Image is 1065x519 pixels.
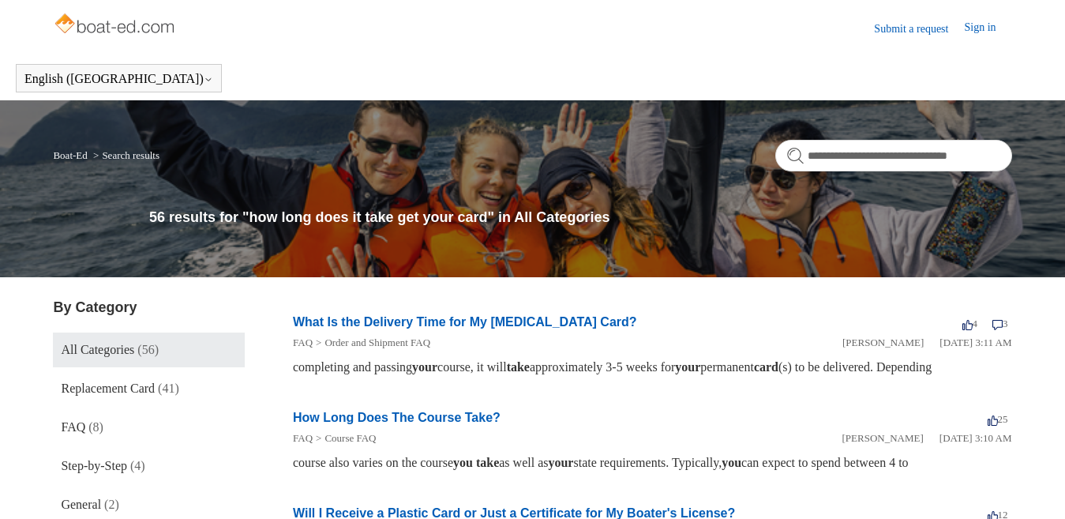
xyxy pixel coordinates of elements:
a: FAQ (8) [53,410,245,445]
span: FAQ [61,420,85,434]
h3: By Category [53,297,245,318]
em: card [754,360,778,374]
em: your [412,360,437,374]
span: Step-by-Step [61,459,127,472]
time: 03/14/2022, 03:11 [939,337,1011,348]
button: English ([GEOGRAPHIC_DATA]) [24,72,213,86]
em: you [453,456,473,469]
li: Search results [90,149,159,161]
em: your [675,360,700,374]
a: How Long Does The Course Take? [293,411,501,424]
em: you [722,456,741,469]
a: Boat-Ed [53,149,87,161]
em: take [476,456,499,469]
a: Replacement Card (41) [53,371,245,406]
span: (41) [158,382,179,395]
span: (8) [88,420,103,434]
div: completing and passing course, it will approximately 3-5 weeks for permanent (s) to be delivered.... [293,358,1012,377]
li: [PERSON_NAME] [842,431,924,446]
img: Boat-Ed Help Center home page [53,9,178,41]
span: 25 [988,413,1008,425]
em: take [507,360,530,374]
a: All Categories (56) [53,333,245,367]
li: Order and Shipment FAQ [313,335,430,351]
a: Order and Shipment FAQ [324,337,430,348]
em: your [548,456,573,469]
a: Sign in [964,19,1011,38]
span: (4) [130,459,145,472]
a: FAQ [293,337,313,348]
input: Search [775,140,1012,171]
div: course also varies on the course as well as state requirements. Typically, can expect to spend be... [293,453,1012,472]
span: General [61,498,101,511]
a: Course FAQ [324,432,376,444]
span: 4 [962,318,978,329]
li: FAQ [293,335,313,351]
li: [PERSON_NAME] [842,335,924,351]
li: FAQ [293,431,313,446]
time: 03/14/2022, 03:10 [939,432,1012,444]
a: Submit a request [874,21,964,37]
span: (2) [104,498,119,511]
a: FAQ [293,432,313,444]
span: All Categories [61,343,134,356]
h1: 56 results for "how long does it take get your card" in All Categories [149,207,1012,228]
li: Boat-Ed [53,149,90,161]
a: What Is the Delivery Time for My [MEDICAL_DATA] Card? [293,315,637,329]
a: Step-by-Step (4) [53,449,245,483]
span: Replacement Card [61,382,155,395]
span: (56) [137,343,159,356]
li: Course FAQ [313,431,376,446]
span: 3 [992,318,1008,329]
